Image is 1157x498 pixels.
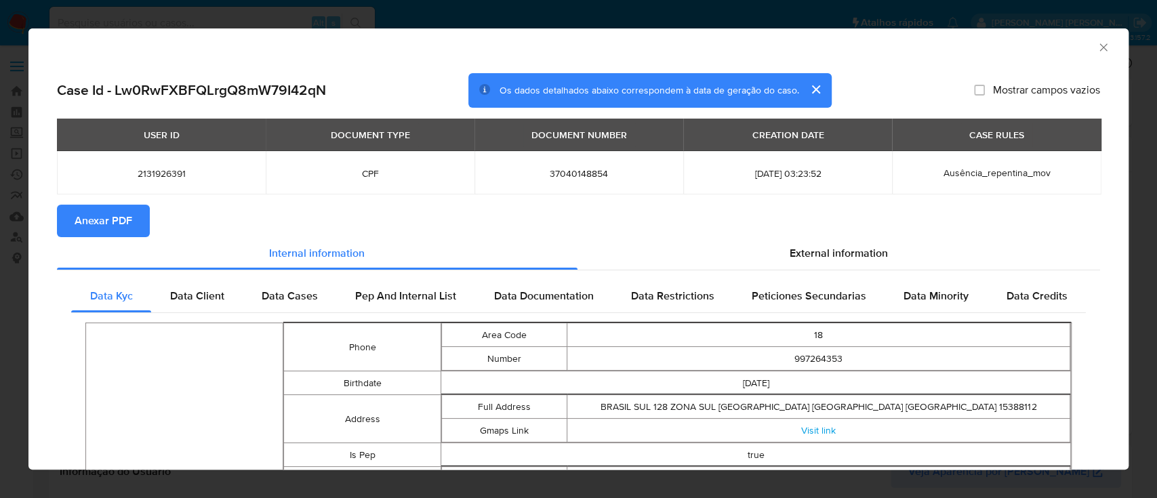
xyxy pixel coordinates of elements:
td: Number [442,347,567,371]
span: Data Kyc [90,288,133,304]
div: DOCUMENT NUMBER [523,123,635,146]
a: Visit link [801,423,836,437]
span: Ausência_repentina_mov [943,166,1050,180]
td: Full Address [442,395,567,419]
td: Phone [283,323,441,371]
span: Data Client [170,288,224,304]
button: Anexar PDF [57,205,150,237]
input: Mostrar campos vazios [974,85,985,96]
span: External information [790,245,888,261]
span: Data Cases [262,288,318,304]
span: [DATE] 03:23:52 [699,167,876,180]
span: Data Minority [904,288,969,304]
button: cerrar [799,73,832,106]
div: USER ID [136,123,188,146]
td: true [441,443,1071,467]
span: CPF [282,167,458,180]
td: Area Code [442,323,567,347]
td: [DATE] [441,371,1071,395]
td: [EMAIL_ADDRESS][DOMAIN_NAME] [567,467,1070,491]
td: BRASIL SUL 128 ZONA SUL [GEOGRAPHIC_DATA] [GEOGRAPHIC_DATA] [GEOGRAPHIC_DATA] 15388112 [567,395,1070,419]
button: Fechar a janela [1097,41,1109,53]
td: Address [442,467,567,491]
div: DOCUMENT TYPE [323,123,418,146]
td: Gmaps Link [442,419,567,442]
span: Peticiones Secundarias [752,288,866,304]
td: Address [283,395,441,443]
td: Is Pep [283,443,441,467]
td: Birthdate [283,371,441,395]
h2: Case Id - Lw0RwFXBFQLrgQ8mW79I42qN [57,81,326,99]
td: Email [283,467,441,491]
span: Anexar PDF [75,206,132,236]
div: CASE RULES [961,123,1032,146]
div: closure-recommendation-modal [28,28,1129,470]
div: CREATION DATE [744,123,832,146]
span: Internal information [269,245,365,261]
td: 997264353 [567,347,1070,371]
span: Os dados detalhados abaixo correspondem à data de geração do caso. [500,83,799,97]
span: Data Restrictions [631,288,714,304]
span: 2131926391 [73,167,249,180]
span: Data Credits [1006,288,1067,304]
span: 37040148854 [491,167,667,180]
span: Mostrar campos vazios [993,83,1100,97]
div: Detailed internal info [71,280,1086,312]
td: 18 [567,323,1070,347]
div: Detailed info [57,237,1100,270]
span: Pep And Internal List [355,288,456,304]
span: Data Documentation [493,288,593,304]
